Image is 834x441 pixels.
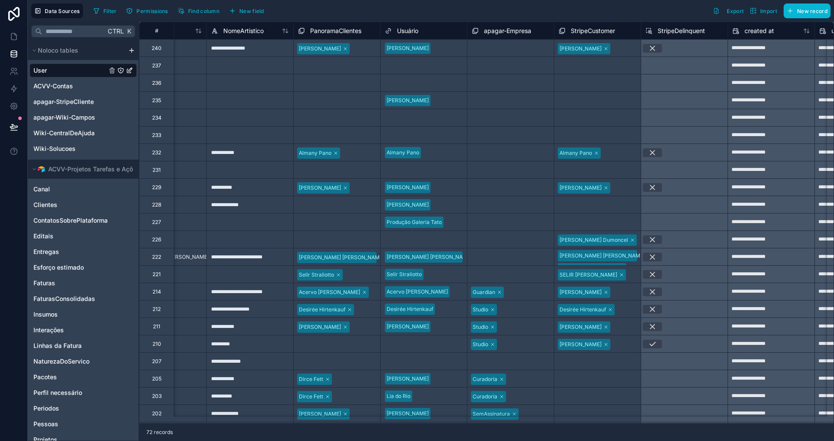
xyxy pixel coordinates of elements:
[797,8,827,14] span: New record
[473,410,510,418] div: SemAssinatura
[152,167,161,174] div: 231
[152,375,162,382] div: 205
[387,149,419,157] div: Almany Pano
[710,3,747,18] button: Export
[559,236,628,244] div: [PERSON_NAME] Dumoncel
[299,306,345,314] div: Desirée Hirtenkauf
[152,271,161,278] div: 221
[387,218,442,226] div: Produção Galeria Tato
[299,323,341,331] div: [PERSON_NAME]
[107,26,125,37] span: Ctrl
[780,3,831,18] a: New record
[31,3,83,18] button: Data Sources
[299,393,323,401] div: Dirce Fett
[152,80,161,87] div: 236
[571,27,615,35] span: StripeCustomer
[559,341,602,348] div: [PERSON_NAME]
[223,27,264,35] span: NomeArtistico
[784,3,831,18] button: New record
[387,305,433,313] div: Desirée Hirtenkauf
[559,323,602,331] div: [PERSON_NAME]
[473,323,488,331] div: Studio
[387,253,472,261] div: [PERSON_NAME] [PERSON_NAME]
[559,149,592,157] div: Almany Pano
[387,201,429,209] div: [PERSON_NAME]
[387,375,429,383] div: [PERSON_NAME]
[473,288,495,296] div: Guardian
[152,410,162,417] div: 202
[559,288,602,296] div: [PERSON_NAME]
[387,97,429,104] div: [PERSON_NAME]
[299,254,384,261] div: [PERSON_NAME] [PERSON_NAME]
[152,62,161,69] div: 237
[310,27,361,35] span: PanoramaClientes
[473,393,497,401] div: Curadoria
[152,254,161,261] div: 222
[387,288,448,296] div: Acervo [PERSON_NAME]
[90,4,120,17] button: Filter
[152,341,161,347] div: 210
[299,288,360,296] div: Acervo [PERSON_NAME]
[473,375,497,383] div: Curadoria
[559,184,602,192] div: [PERSON_NAME]
[559,252,645,260] div: [PERSON_NAME] [PERSON_NAME]
[123,4,174,17] a: Permissions
[152,288,161,295] div: 214
[126,28,132,34] span: K
[239,8,264,14] span: New field
[387,392,410,400] div: Lia do Rio
[226,4,267,17] button: New field
[152,219,161,226] div: 227
[152,184,161,191] div: 229
[299,149,331,157] div: Almany Pano
[397,27,418,35] span: Usuário
[146,429,173,436] span: 72 records
[387,323,429,331] div: [PERSON_NAME]
[152,358,162,365] div: 207
[387,271,422,278] div: Selir Straliotto
[473,341,488,348] div: Studio
[559,271,617,279] div: SELIR [PERSON_NAME]
[559,45,602,53] div: [PERSON_NAME]
[299,410,341,418] div: [PERSON_NAME]
[299,375,323,383] div: Dirce Fett
[123,4,171,17] button: Permissions
[136,8,168,14] span: Permissions
[45,8,80,14] span: Data Sources
[747,3,780,18] button: Import
[387,184,429,191] div: [PERSON_NAME]
[152,201,161,208] div: 228
[473,306,488,314] div: Studio
[188,8,219,14] span: Find column
[152,45,162,52] div: 240
[152,132,161,139] div: 233
[153,323,160,330] div: 211
[484,27,531,35] span: apagar-Empresa
[727,8,744,14] span: Export
[387,410,429,418] div: [PERSON_NAME]
[559,265,618,273] div: Acervo Ciravegna Rosa
[299,45,341,53] div: [PERSON_NAME]
[146,27,167,34] div: #
[760,8,777,14] span: Import
[152,97,161,104] div: 235
[559,306,606,314] div: Desirée Hirtenkauf
[152,236,161,243] div: 226
[175,4,222,17] button: Find column
[299,271,334,279] div: Selir Straliotto
[299,184,341,192] div: [PERSON_NAME]
[103,8,117,14] span: Filter
[152,149,161,156] div: 232
[745,27,774,35] span: created at
[152,306,161,313] div: 212
[152,114,162,121] div: 234
[658,27,705,35] span: StripeDelinquent
[152,393,162,400] div: 203
[387,44,429,52] div: [PERSON_NAME]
